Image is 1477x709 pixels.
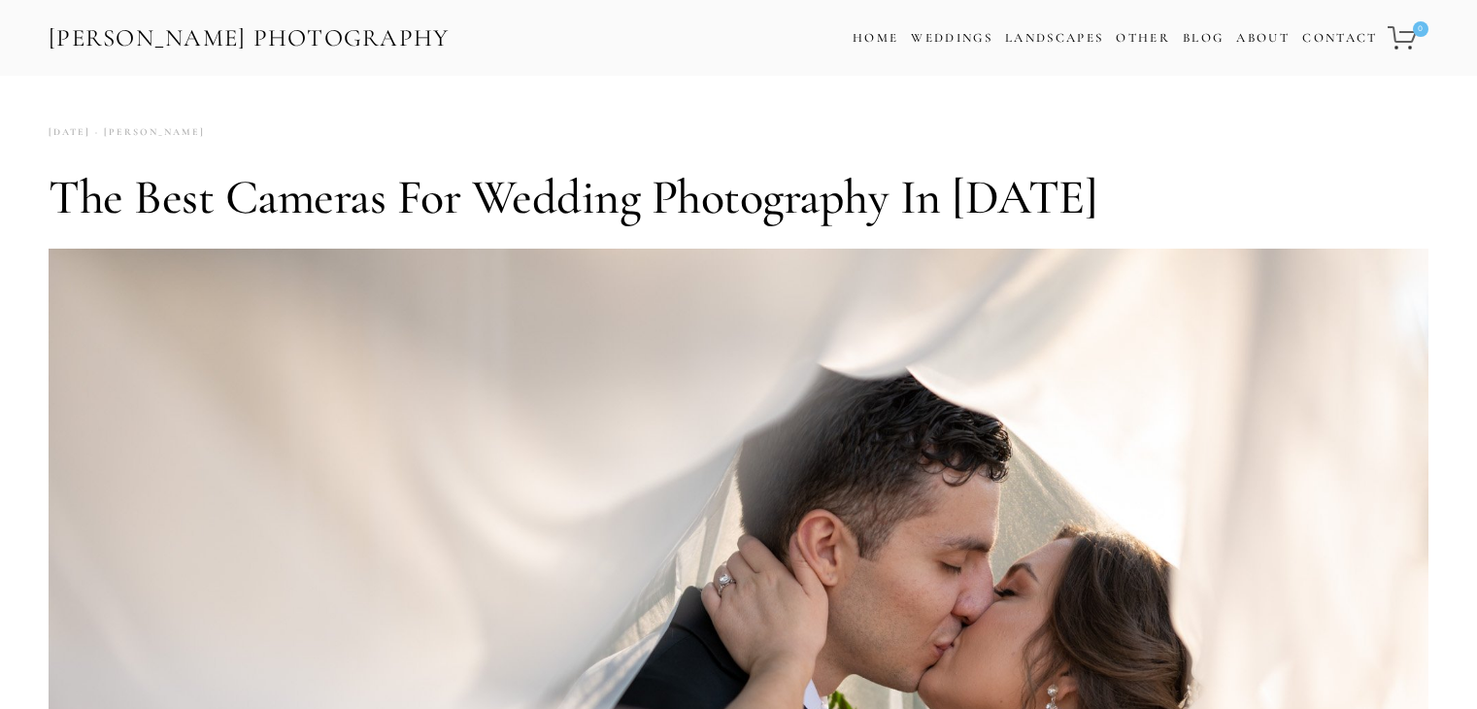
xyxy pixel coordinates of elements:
a: Blog [1183,24,1224,52]
a: Landscapes [1005,30,1103,46]
a: [PERSON_NAME] [90,119,205,146]
a: 0 items in cart [1385,15,1430,61]
a: Other [1116,30,1170,46]
a: Weddings [911,30,992,46]
time: [DATE] [49,119,90,146]
a: Contact [1302,24,1377,52]
a: [PERSON_NAME] Photography [47,17,452,60]
span: 0 [1413,21,1428,37]
h1: The Best Cameras for Wedding Photography in [DATE] [49,168,1428,226]
a: About [1236,24,1290,52]
a: Home [853,24,898,52]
